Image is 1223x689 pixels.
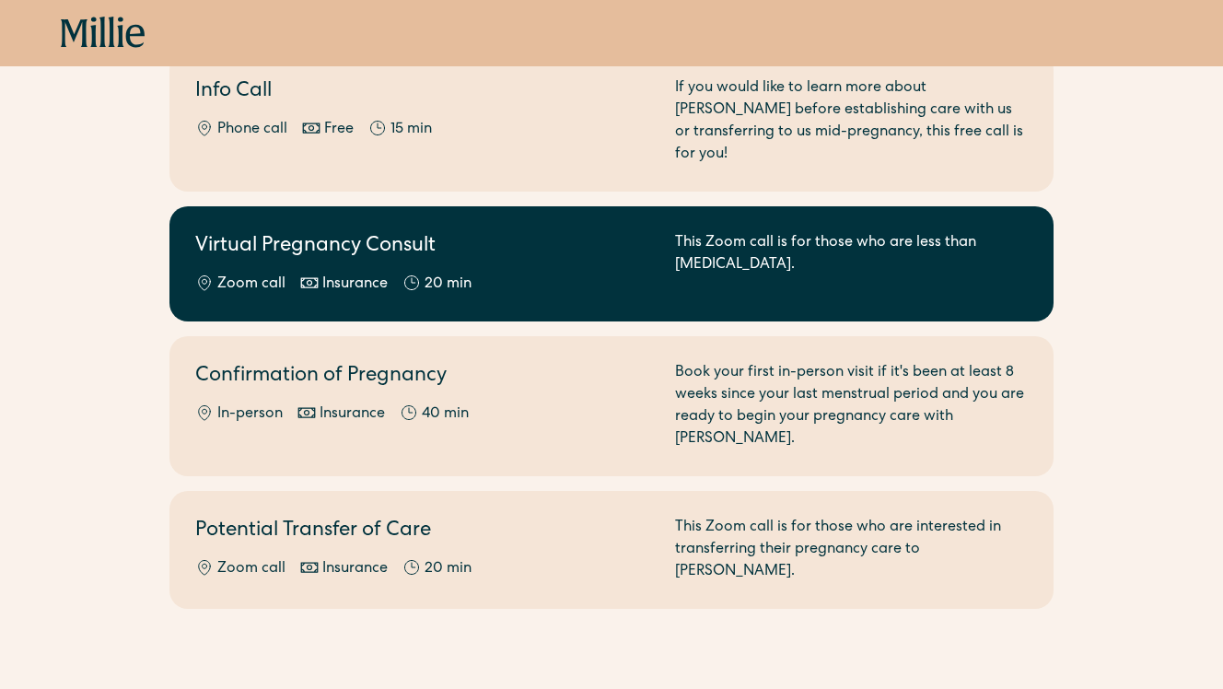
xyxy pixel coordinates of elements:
div: Insurance [322,558,388,580]
a: Virtual Pregnancy ConsultZoom callInsurance20 minThis Zoom call is for those who are less than [M... [169,206,1054,321]
div: Zoom call [217,274,285,296]
div: 20 min [425,558,472,580]
a: Confirmation of PregnancyIn-personInsurance40 minBook your first in-person visit if it's been at ... [169,336,1054,476]
div: Insurance [320,403,385,426]
div: Book your first in-person visit if it's been at least 8 weeks since your last menstrual period an... [675,362,1028,450]
h2: Confirmation of Pregnancy [195,362,653,392]
div: This Zoom call is for those who are less than [MEDICAL_DATA]. [675,232,1028,296]
div: Free [324,119,354,141]
div: Insurance [322,274,388,296]
div: In-person [217,403,283,426]
h2: Virtual Pregnancy Consult [195,232,653,263]
div: 15 min [390,119,432,141]
div: Zoom call [217,558,285,580]
h2: Potential Transfer of Care [195,517,653,547]
div: 40 min [422,403,469,426]
a: Info CallPhone callFree15 minIf you would like to learn more about [PERSON_NAME] before establish... [169,52,1054,192]
div: 20 min [425,274,472,296]
h2: Info Call [195,77,653,108]
div: This Zoom call is for those who are interested in transferring their pregnancy care to [PERSON_NA... [675,517,1028,583]
div: If you would like to learn more about [PERSON_NAME] before establishing care with us or transferr... [675,77,1028,166]
a: Potential Transfer of CareZoom callInsurance20 minThis Zoom call is for those who are interested ... [169,491,1054,609]
div: Phone call [217,119,287,141]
